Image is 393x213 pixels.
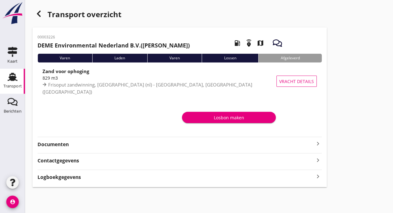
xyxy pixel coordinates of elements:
[38,41,190,50] h2: ([PERSON_NAME])
[187,114,271,121] div: Losbon maken
[4,109,22,113] div: Berichten
[258,54,322,62] div: Afgeleverd
[229,34,246,52] i: local_gas_station
[314,156,322,164] i: keyboard_arrow_right
[240,34,258,52] i: emergency_share
[182,112,276,123] button: Losbon maken
[314,172,322,181] i: keyboard_arrow_right
[8,59,18,63] div: Kaart
[92,54,147,62] div: Laden
[38,34,190,40] p: 00003226
[38,174,81,181] strong: Logboekgegevens
[38,141,314,148] strong: Documenten
[38,54,92,62] div: Varen
[279,78,314,85] span: Vracht details
[1,2,24,25] img: logo-small.a267ee39.svg
[314,140,322,147] i: keyboard_arrow_right
[147,54,202,62] div: Varen
[3,84,22,88] div: Transport
[43,75,280,81] div: 829 m3
[43,82,252,95] span: Frisoput zandwinning, [GEOGRAPHIC_DATA] (nl) - [GEOGRAPHIC_DATA], [GEOGRAPHIC_DATA] ([GEOGRAPHIC_...
[38,157,79,164] strong: Contactgegevens
[6,196,19,208] i: account_circle
[33,7,327,22] div: Transport overzicht
[276,76,317,87] button: Vracht details
[251,34,269,52] i: map
[43,68,89,74] strong: Zand voor ophoging
[38,42,141,49] strong: DEME Environmental Nederland B.V.
[38,67,322,95] a: Zand voor ophoging829 m3Frisoput zandwinning, [GEOGRAPHIC_DATA] (nl) - [GEOGRAPHIC_DATA], [GEOGRA...
[202,54,258,62] div: Lossen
